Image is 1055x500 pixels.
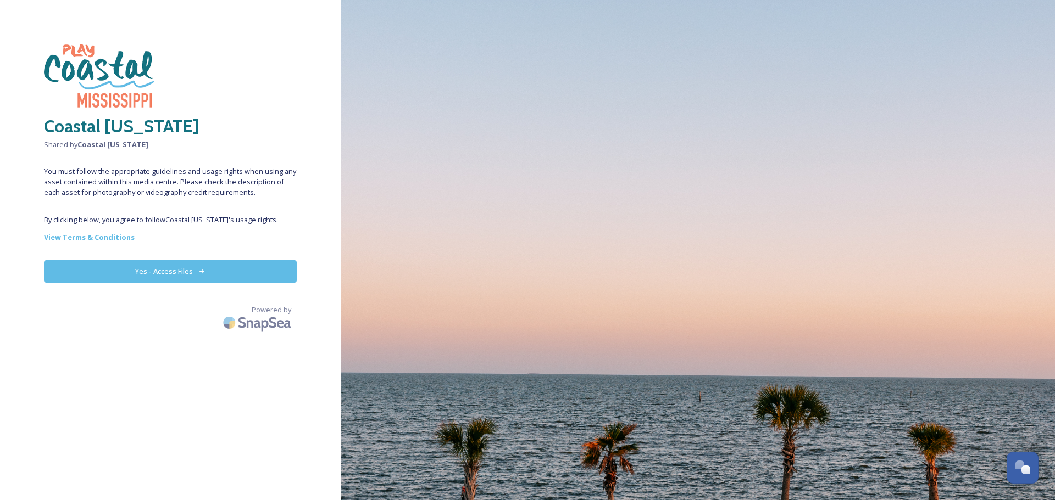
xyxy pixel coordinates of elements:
span: Powered by [252,305,291,315]
span: By clicking below, you agree to follow Coastal [US_STATE] 's usage rights. [44,215,297,225]
a: View Terms & Conditions [44,231,297,244]
img: download%20%281%29.png [44,44,154,108]
button: Yes - Access Files [44,260,297,283]
span: You must follow the appropriate guidelines and usage rights when using any asset contained within... [44,166,297,198]
span: Shared by [44,139,297,150]
h2: Coastal [US_STATE] [44,113,297,139]
button: Open Chat [1007,452,1039,484]
strong: View Terms & Conditions [44,232,135,242]
strong: Coastal [US_STATE] [77,139,148,149]
img: SnapSea Logo [220,310,297,335]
